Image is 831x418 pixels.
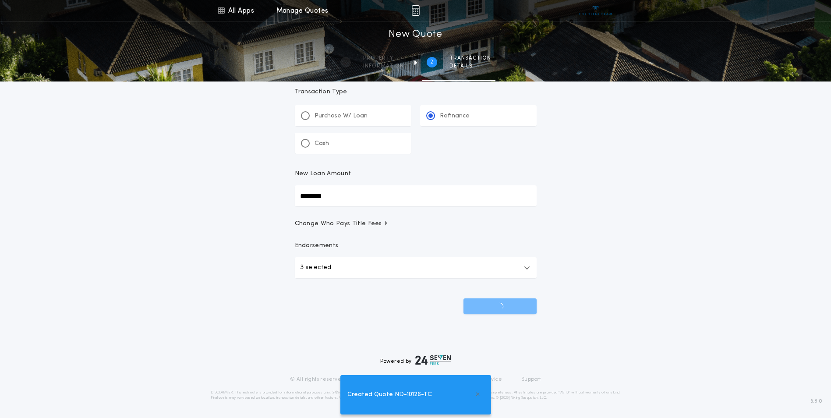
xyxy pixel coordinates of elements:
input: New Loan Amount [295,185,537,206]
button: 3 selected [295,257,537,278]
p: Refinance [440,112,470,120]
span: Created Quote ND-10126-TC [347,390,432,400]
span: information [363,63,404,70]
span: Property [363,55,404,62]
p: Cash [315,139,329,148]
p: Purchase W/ Loan [315,112,368,120]
div: Powered by [380,355,451,365]
img: img [411,5,420,16]
span: details [449,63,491,70]
h2: 2 [430,59,433,66]
p: 3 selected [300,262,331,273]
img: logo [415,355,451,365]
span: Change Who Pays Title Fees [295,220,389,228]
img: vs-icon [579,6,612,15]
button: Change Who Pays Title Fees [295,220,537,228]
p: Transaction Type [295,88,537,96]
h1: New Quote [389,28,442,42]
p: Endorsements [295,241,537,250]
span: Transaction [449,55,491,62]
p: New Loan Amount [295,170,351,178]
